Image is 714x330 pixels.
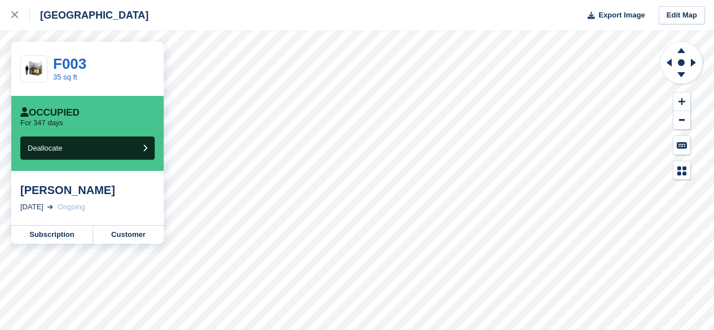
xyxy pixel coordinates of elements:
p: For 347 days [20,118,63,127]
a: F003 [53,55,86,72]
a: 35 sq ft [53,73,77,81]
button: Zoom In [673,93,690,111]
div: [GEOGRAPHIC_DATA] [30,8,148,22]
button: Deallocate [20,137,155,160]
a: Subscription [11,226,93,244]
div: [PERSON_NAME] [20,183,155,197]
span: Deallocate [28,144,62,152]
button: Keyboard Shortcuts [673,136,690,155]
button: Export Image [581,6,645,25]
div: [DATE] [20,201,43,213]
a: Customer [93,226,164,244]
a: Edit Map [659,6,705,25]
img: 35-sqft-unit%20(10).jpg [21,59,47,79]
button: Map Legend [673,161,690,180]
img: arrow-right-light-icn-cde0832a797a2874e46488d9cf13f60e5c3a73dbe684e267c42b8395dfbc2abf.svg [47,205,53,209]
button: Zoom Out [673,111,690,130]
div: Occupied [20,107,80,118]
span: Export Image [598,10,645,21]
div: Ongoing [58,201,85,213]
